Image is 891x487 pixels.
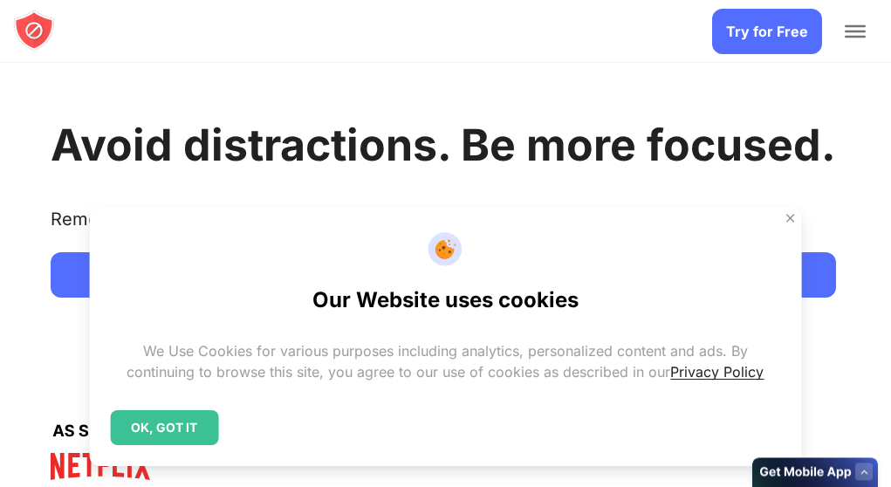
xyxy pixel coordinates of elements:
[13,10,55,51] img: blocksite logo
[779,207,802,230] button: Close
[712,9,822,54] a: Try for Free
[312,287,579,312] h2: Our Website uses cookies
[110,340,781,382] p: We Use Cookies for various purposes including analytics, personalized content and ads. By continu...
[51,209,609,243] text: Remove distracting apps and sites and stay focused with BlockSite
[51,119,836,171] h1: Avoid distractions. Be more focused.
[784,211,798,225] img: Close
[13,10,55,54] a: blocksite logo
[670,363,764,381] a: Privacy Policy
[51,252,836,298] a: Try for Free
[110,410,218,445] div: OK, GOT IT
[845,25,866,38] button: Toggle Menu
